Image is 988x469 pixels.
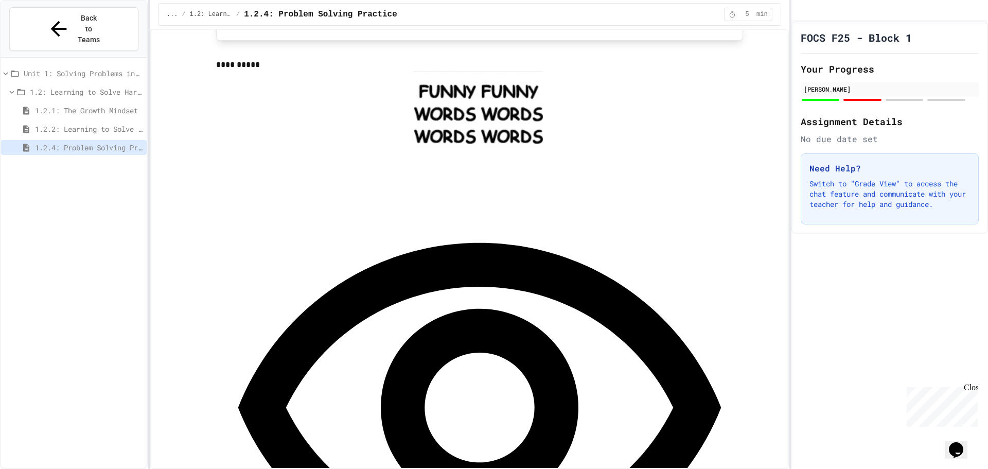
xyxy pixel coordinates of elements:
span: 1.2.2: Learning to Solve Hard Problems [35,124,143,134]
span: 1.2.4: Problem Solving Practice [244,8,397,21]
p: Switch to "Grade View" to access the chat feature and communicate with your teacher for help and ... [809,179,970,210]
span: 1.2.1: The Growth Mindset [35,105,143,116]
span: / [236,10,240,19]
div: [PERSON_NAME] [804,84,976,94]
button: Back to Teams [9,7,138,51]
iframe: chat widget [945,428,978,459]
span: / [182,10,185,19]
h1: FOCS F25 - Block 1 [801,30,912,45]
div: No due date set [801,133,979,145]
span: 1.2: Learning to Solve Hard Problems [30,86,143,97]
span: ... [167,10,178,19]
span: 1.2.4: Problem Solving Practice [35,142,143,153]
h2: Your Progress [801,62,979,76]
h2: Assignment Details [801,114,979,129]
span: Unit 1: Solving Problems in Computer Science [24,68,143,79]
span: 1.2: Learning to Solve Hard Problems [190,10,232,19]
span: Back to Teams [77,13,101,45]
span: min [756,10,768,19]
span: 5 [739,10,755,19]
iframe: chat widget [903,383,978,427]
div: Chat with us now!Close [4,4,71,65]
h3: Need Help? [809,162,970,175]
